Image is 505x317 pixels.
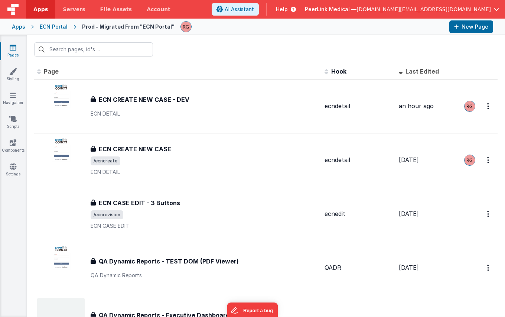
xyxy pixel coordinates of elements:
div: Prod - Migrated From "ECN Portal" [82,23,175,30]
span: AI Assistant [225,6,254,13]
div: ecndetail [325,156,393,164]
img: 32acf354f7c792df0addc5efaefdc4a2 [465,155,475,165]
span: Servers [63,6,85,13]
h3: ECN CREATE NEW CASE - DEV [99,95,189,104]
span: /ecnrevision [91,210,123,219]
button: Options [483,260,495,275]
span: [DATE] [399,156,419,164]
span: Apps [33,6,48,13]
span: PeerLink Medical — [305,6,356,13]
span: Page [44,68,59,75]
button: Options [483,152,495,168]
span: [DATE] [399,210,419,217]
h3: ECN CREATE NEW CASE [99,145,171,153]
span: /ecncreate [91,156,120,165]
img: 32acf354f7c792df0addc5efaefdc4a2 [465,101,475,111]
span: an hour ago [399,102,434,110]
button: Options [483,98,495,114]
img: 32acf354f7c792df0addc5efaefdc4a2 [181,22,191,32]
span: [DATE] [399,264,419,271]
p: ECN DETAIL [91,168,319,176]
h3: ECN CASE EDIT - 3 Buttons [99,198,180,207]
div: ECN Portal [40,23,68,30]
button: PeerLink Medical — [DOMAIN_NAME][EMAIL_ADDRESS][DOMAIN_NAME] [305,6,499,13]
span: Help [276,6,288,13]
span: [DOMAIN_NAME][EMAIL_ADDRESS][DOMAIN_NAME] [356,6,491,13]
div: QADR [325,263,393,272]
span: Last Edited [405,68,439,75]
p: QA Dynamic Reports [91,272,319,279]
h3: QA Dynamic Reports - TEST DOM (PDF Viewer) [99,257,239,266]
span: Hook [331,68,346,75]
p: ECN DETAIL [91,110,319,117]
button: New Page [449,20,493,33]
p: ECN CASE EDIT [91,222,319,230]
div: ecndetail [325,102,393,110]
div: Apps [12,23,25,30]
button: AI Assistant [212,3,259,16]
button: Options [483,206,495,221]
span: File Assets [100,6,132,13]
div: ecnedit [325,210,393,218]
input: Search pages, id's ... [34,42,153,56]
